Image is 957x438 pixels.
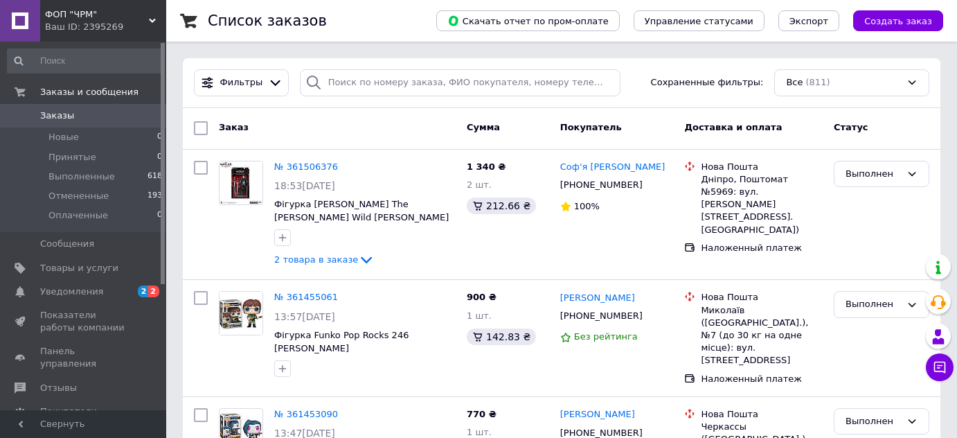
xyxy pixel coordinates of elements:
[560,122,622,132] span: Покупатель
[574,331,638,342] span: Без рейтинга
[560,161,665,174] a: Соф'я [PERSON_NAME]
[138,286,149,297] span: 2
[274,330,409,353] a: Фігурка Funko Pop Rocks 246 [PERSON_NAME]
[40,109,74,122] span: Заказы
[48,190,109,202] span: Отмененные
[846,297,901,312] div: Выполнен
[557,176,645,194] div: [PHONE_NUMBER]
[40,262,118,274] span: Товары и услуги
[701,173,823,236] div: Дніпро, Поштомат №5969: вул. [PERSON_NAME][STREET_ADDRESS]. [GEOGRAPHIC_DATA])
[853,10,943,31] button: Создать заказ
[560,292,635,305] a: [PERSON_NAME]
[560,408,635,421] a: [PERSON_NAME]
[48,170,115,183] span: Выполненные
[651,76,764,89] span: Сохраненные фильтры:
[786,76,803,89] span: Все
[864,16,932,26] span: Создать заказ
[208,12,327,29] h1: Список заказов
[40,382,77,394] span: Отзывы
[834,122,868,132] span: Статус
[274,199,449,235] a: Фігурка [PERSON_NAME] The [PERSON_NAME] Wild [PERSON_NAME] of Rivia 2021 [PERSON_NAME]
[701,304,823,367] div: Миколаїв ([GEOGRAPHIC_DATA].), №7 (до 30 кг на одне місце): вул. [STREET_ADDRESS]
[7,49,163,73] input: Поиск
[846,167,901,182] div: Выполнен
[157,131,162,143] span: 0
[40,345,128,370] span: Панель управления
[701,373,823,385] div: Наложенный платеж
[274,180,335,191] span: 18:53[DATE]
[839,15,943,26] a: Создать заказ
[274,254,375,265] a: 2 товара в заказе
[40,405,97,418] span: Покупатели
[467,161,506,172] span: 1 340 ₴
[40,86,138,98] span: Заказы и сообщения
[701,242,823,254] div: Наложенный платеж
[557,307,645,325] div: [PHONE_NUMBER]
[300,69,620,96] input: Поиск по номеру заказа, ФИО покупателя, номеру телефона, Email, номеру накладной
[48,151,96,164] span: Принятые
[219,291,263,335] a: Фото товару
[684,122,782,132] span: Доставка и оплата
[220,76,263,89] span: Фильтры
[574,201,600,211] span: 100%
[220,292,262,335] img: Фото товару
[467,427,492,437] span: 1 шт.
[467,409,497,419] span: 770 ₴
[645,16,753,26] span: Управление статусами
[846,414,901,429] div: Выполнен
[467,198,536,214] div: 212.66 ₴
[436,10,620,31] button: Скачать отчет по пром-оплате
[219,122,249,132] span: Заказ
[926,353,954,381] button: Чат с покупателем
[147,170,162,183] span: 618
[701,161,823,173] div: Нова Пошта
[274,409,338,419] a: № 361453090
[45,21,166,33] div: Ваш ID: 2395269
[274,254,358,265] span: 2 товара в заказе
[219,161,263,205] a: Фото товару
[48,209,108,222] span: Оплаченные
[467,122,500,132] span: Сумма
[40,309,128,334] span: Показатели работы компании
[274,292,338,302] a: № 361455061
[467,310,492,321] span: 1 шт.
[274,161,338,172] a: № 361506376
[157,209,162,222] span: 0
[789,16,828,26] span: Экспорт
[45,8,149,21] span: ФОП "ЧРМ"
[778,10,839,31] button: Экспорт
[634,10,764,31] button: Управление статусами
[701,408,823,421] div: Нова Пошта
[467,179,492,190] span: 2 шт.
[220,161,262,204] img: Фото товару
[48,131,79,143] span: Новые
[467,328,536,345] div: 142.83 ₴
[40,238,94,250] span: Сообщения
[148,286,159,297] span: 2
[447,15,609,27] span: Скачать отчет по пром-оплате
[467,292,497,302] span: 900 ₴
[157,151,162,164] span: 0
[701,291,823,304] div: Нова Пошта
[274,311,335,322] span: 13:57[DATE]
[806,77,830,87] span: (811)
[40,286,103,298] span: Уведомления
[147,190,162,202] span: 193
